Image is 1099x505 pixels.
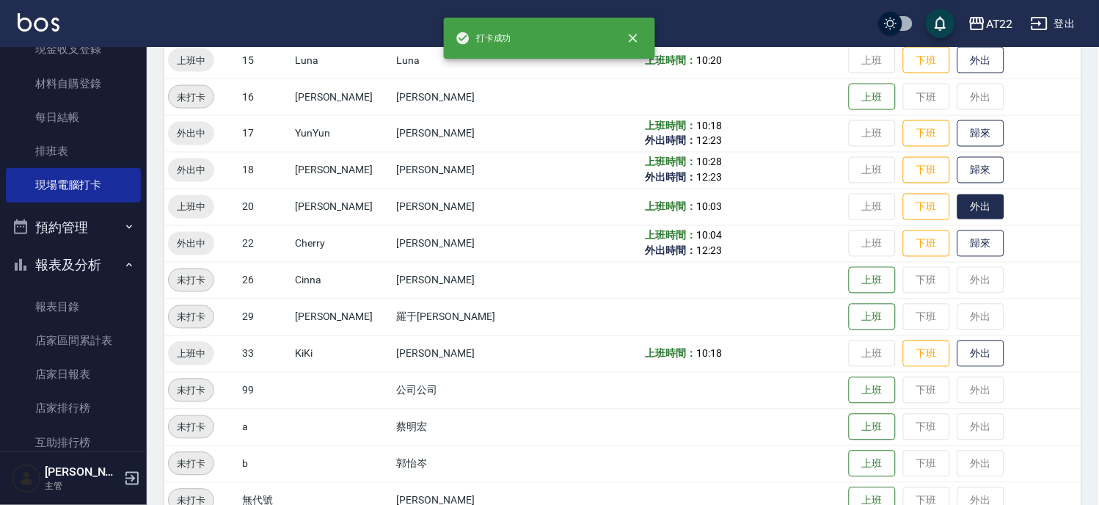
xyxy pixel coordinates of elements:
a: 現場電腦打卡 [6,168,141,202]
a: 店家區間累計表 [6,324,141,357]
span: 10:28 [696,156,722,168]
button: 上班 [849,267,896,294]
button: 預約管理 [6,208,141,247]
td: [PERSON_NAME] [393,189,540,225]
button: 下班 [903,230,950,258]
div: AT22 [986,15,1013,33]
td: Cinna [291,262,393,299]
span: 打卡成功 [456,31,511,46]
button: save [926,9,955,38]
td: 羅于[PERSON_NAME] [393,299,540,335]
span: 10:18 [696,120,722,131]
span: 外出中 [168,126,214,142]
p: 主管 [45,479,120,493]
span: 10:18 [696,348,722,360]
span: 未打卡 [169,457,213,472]
td: b [238,446,291,482]
b: 上班時間： [646,120,697,131]
a: 互助排行榜 [6,426,141,459]
span: 外出中 [168,163,214,178]
a: 店家日報表 [6,357,141,391]
td: 33 [238,335,291,372]
td: [PERSON_NAME] [393,262,540,299]
td: [PERSON_NAME] [291,79,393,115]
button: 上班 [849,304,896,331]
button: 歸來 [957,120,1004,148]
a: 報表目錄 [6,290,141,324]
td: YunYun [291,115,393,152]
span: 12:23 [696,135,722,147]
span: 12:23 [696,245,722,257]
img: Logo [18,13,59,32]
button: 下班 [903,47,950,74]
td: 15 [238,42,291,79]
button: 下班 [903,157,950,184]
a: 店家排行榜 [6,391,141,425]
td: 16 [238,79,291,115]
a: 排班表 [6,134,141,168]
button: 歸來 [957,230,1004,258]
b: 上班時間： [646,348,697,360]
span: 上班中 [168,53,214,68]
td: 郭怡岑 [393,446,540,482]
b: 上班時間： [646,230,697,241]
b: 外出時間： [646,135,697,147]
span: 上班中 [168,346,214,362]
button: 上班 [849,84,896,111]
b: 上班時間： [646,54,697,66]
td: 公司公司 [393,372,540,409]
td: Luna [291,42,393,79]
td: 17 [238,115,291,152]
button: 下班 [903,194,950,221]
td: [PERSON_NAME] [393,79,540,115]
td: [PERSON_NAME] [393,115,540,152]
span: 未打卡 [169,90,213,105]
button: 外出 [957,47,1004,74]
td: 29 [238,299,291,335]
button: 報表及分析 [6,246,141,284]
td: a [238,409,291,446]
td: Luna [393,42,540,79]
span: 外出中 [168,236,214,252]
span: 未打卡 [169,310,213,325]
span: 10:03 [696,201,722,213]
a: 每日結帳 [6,101,141,134]
td: [PERSON_NAME] [393,225,540,262]
h5: [PERSON_NAME] [45,465,120,479]
button: 下班 [903,341,950,368]
td: [PERSON_NAME] [291,152,393,189]
span: 未打卡 [169,383,213,399]
button: 外出 [957,195,1004,220]
button: close [617,22,649,54]
span: 未打卡 [169,420,213,435]
td: [PERSON_NAME] [291,299,393,335]
span: 上班中 [168,200,214,215]
button: AT22 [963,9,1019,39]
td: Cherry [291,225,393,262]
td: 蔡明宏 [393,409,540,446]
button: 上班 [849,377,896,404]
td: 22 [238,225,291,262]
b: 上班時間： [646,156,697,168]
td: KiKi [291,335,393,372]
span: 未打卡 [169,273,213,288]
button: 登出 [1025,10,1081,37]
button: 上班 [849,414,896,441]
button: 下班 [903,120,950,148]
b: 上班時間： [646,201,697,213]
b: 外出時間： [646,172,697,184]
td: [PERSON_NAME] [393,335,540,372]
a: 材料自購登錄 [6,67,141,101]
img: Person [12,464,41,493]
span: 12:23 [696,172,722,184]
b: 外出時間： [646,245,697,257]
span: 10:20 [696,54,722,66]
td: [PERSON_NAME] [291,189,393,225]
button: 歸來 [957,157,1004,184]
td: 18 [238,152,291,189]
td: 26 [238,262,291,299]
td: [PERSON_NAME] [393,152,540,189]
td: 20 [238,189,291,225]
a: 現金收支登錄 [6,32,141,66]
td: 99 [238,372,291,409]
